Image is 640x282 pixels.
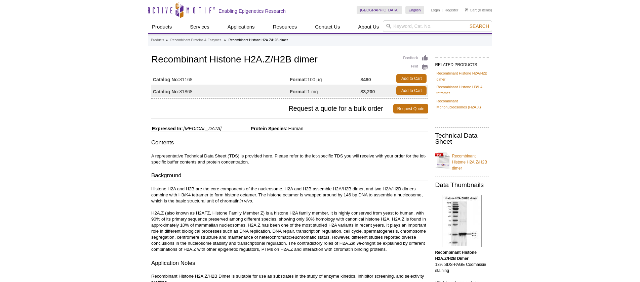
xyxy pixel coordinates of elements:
strong: $3,200 [361,89,375,95]
button: Search [468,23,491,29]
a: English [405,6,424,14]
a: Resources [269,20,301,33]
h3: Background [151,172,428,181]
li: Recombinant Histone H2A.Z/H2B dimer [229,38,288,42]
p: Histone H2A and H2B are the core components of the nucleosome. H2A and H2B assemble H2A/H2B dimer... [151,186,428,252]
h2: Data Thumbnails [435,182,489,188]
a: Products [148,20,176,33]
a: Services [186,20,213,33]
strong: Format: [290,77,307,83]
a: Register [444,8,458,12]
a: Recombinant Mononucleosomes (H2A.X) [436,98,487,110]
h2: Enabling Epigenetics Research [218,8,286,14]
h2: RELATED PRODUCTS [435,57,489,69]
span: Expressed In: [151,126,183,131]
b: Recombinant Histone H2A.Z/H2B Dimer [435,250,476,261]
span: Protein Species: [223,126,288,131]
img: Recombinant Histone H2A.Z/H2B Dimer [442,195,482,247]
li: (0 items) [465,6,492,14]
a: Applications [224,20,259,33]
strong: $480 [361,77,371,83]
img: Your Cart [465,8,468,11]
h3: Contents [151,139,428,148]
a: Recombinant Proteins & Enzymes [170,37,222,43]
td: 81168 [151,73,290,85]
a: Recombinant Histone H3/H4 tetramer [436,84,487,96]
a: About Us [354,20,383,33]
a: Login [431,8,440,12]
a: Feedback [403,54,429,62]
td: 81868 [151,85,290,97]
span: Human [287,126,303,131]
a: Add to Cart [396,86,427,95]
p: A representative Technical Data Sheet (TDS) is provided here. Please refer to the lot-specific TD... [151,153,428,165]
h1: Recombinant Histone H2A.Z/H2B dimer [151,54,428,66]
span: Request a quote for a bulk order [151,104,393,113]
i: in vivo. [239,198,253,203]
strong: Catalog No: [153,89,179,95]
h2: Technical Data Sheet [435,133,489,145]
li: | [442,6,443,14]
li: » [166,38,168,42]
a: [GEOGRAPHIC_DATA] [357,6,402,14]
i: [MEDICAL_DATA] [184,126,222,131]
td: 1 mg [290,85,360,97]
strong: Format: [290,89,307,95]
input: Keyword, Cat. No. [383,20,492,32]
a: Print [403,63,429,71]
td: 100 µg [290,73,360,85]
h3: Application Notes [151,259,428,269]
i: in vivo [352,241,364,246]
a: Add to Cart [396,74,427,83]
a: Request Quote [393,104,429,113]
a: Recombinant Histone H2A/H2B dimer [436,70,487,82]
span: Search [470,23,489,29]
a: Recombinant Histone H2A.Z/H2B dimer [435,149,489,171]
strong: Catalog No: [153,77,179,83]
a: Contact Us [311,20,344,33]
li: » [224,38,226,42]
a: Cart [465,8,477,12]
a: Products [151,37,164,43]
